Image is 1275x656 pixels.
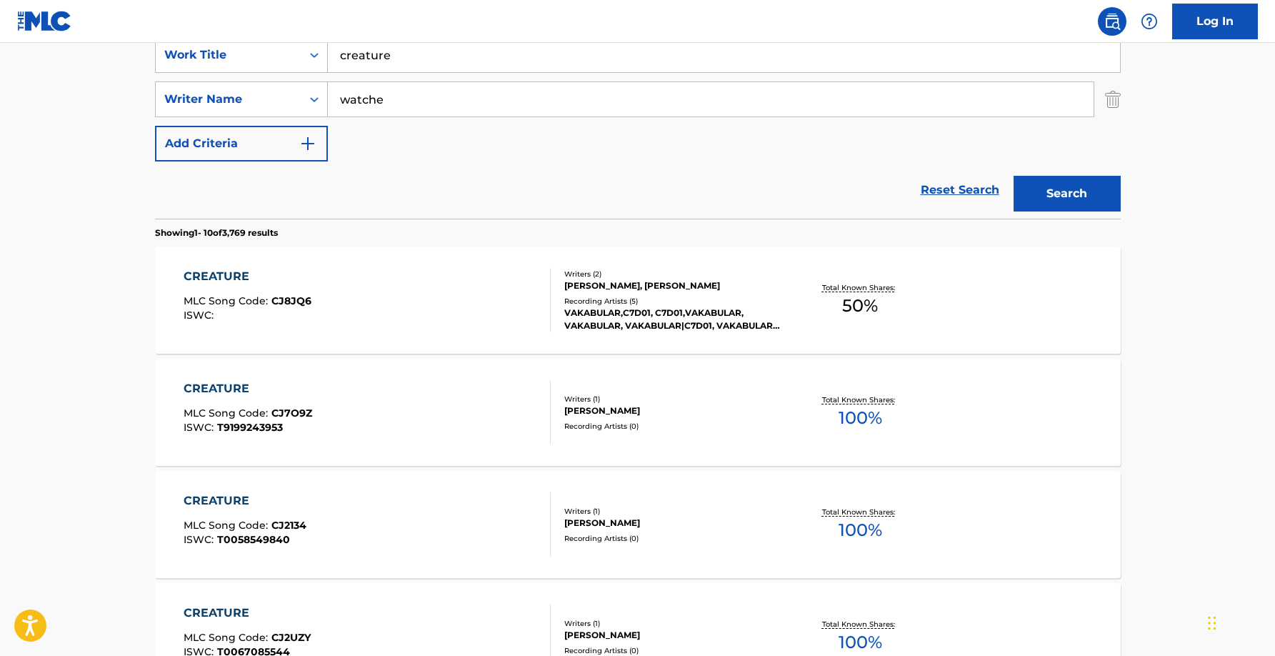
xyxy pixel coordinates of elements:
[271,294,311,307] span: CJ8JQ6
[564,394,780,404] div: Writers ( 1 )
[822,394,899,405] p: Total Known Shares:
[17,11,72,31] img: MLC Logo
[184,380,312,397] div: CREATURE
[564,296,780,307] div: Recording Artists ( 5 )
[184,268,311,285] div: CREATURE
[1104,13,1121,30] img: search
[184,407,271,419] span: MLC Song Code :
[1105,81,1121,117] img: Delete Criterion
[839,517,882,543] span: 100 %
[839,630,882,655] span: 100 %
[564,269,780,279] div: Writers ( 2 )
[1141,13,1158,30] img: help
[1172,4,1258,39] a: Log In
[822,507,899,517] p: Total Known Shares:
[217,421,283,434] span: T9199243953
[299,135,316,152] img: 9d2ae6d4665cec9f34b9.svg
[822,619,899,630] p: Total Known Shares:
[564,533,780,544] div: Recording Artists ( 0 )
[271,631,311,644] span: CJ2UZY
[842,293,878,319] span: 50 %
[155,359,1121,466] a: CREATUREMLC Song Code:CJ7O9ZISWC:T9199243953Writers (1)[PERSON_NAME]Recording Artists (0)Total Kn...
[184,294,271,307] span: MLC Song Code :
[564,506,780,517] div: Writers ( 1 )
[564,421,780,432] div: Recording Artists ( 0 )
[1204,587,1275,656] iframe: Chat Widget
[184,421,217,434] span: ISWC :
[914,174,1006,206] a: Reset Search
[271,407,312,419] span: CJ7O9Z
[155,471,1121,578] a: CREATUREMLC Song Code:CJ2134ISWC:T0058549840Writers (1)[PERSON_NAME]Recording Artists (0)Total Kn...
[839,405,882,431] span: 100 %
[184,605,311,622] div: CREATURE
[1208,602,1216,645] div: Drag
[164,46,293,64] div: Work Title
[164,91,293,108] div: Writer Name
[184,309,217,322] span: ISWC :
[1014,176,1121,212] button: Search
[564,618,780,629] div: Writers ( 1 )
[564,645,780,656] div: Recording Artists ( 0 )
[155,227,278,239] p: Showing 1 - 10 of 3,769 results
[1135,7,1164,36] div: Help
[217,533,290,546] span: T0058549840
[1098,7,1126,36] a: Public Search
[564,279,780,292] div: [PERSON_NAME], [PERSON_NAME]
[184,533,217,546] span: ISWC :
[564,517,780,530] div: [PERSON_NAME]
[564,404,780,417] div: [PERSON_NAME]
[155,37,1121,219] form: Search Form
[564,307,780,332] div: VAKABULAR,C7D01, C7D01,VAKABULAR, VAKABULAR, VAKABULAR|C7D01, VAKABULAR, C7D01
[564,629,780,642] div: [PERSON_NAME]
[184,492,306,510] div: CREATURE
[184,519,271,532] span: MLC Song Code :
[155,126,328,161] button: Add Criteria
[184,631,271,644] span: MLC Song Code :
[271,519,306,532] span: CJ2134
[155,247,1121,354] a: CREATUREMLC Song Code:CJ8JQ6ISWC:Writers (2)[PERSON_NAME], [PERSON_NAME]Recording Artists (5)VAKA...
[822,282,899,293] p: Total Known Shares:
